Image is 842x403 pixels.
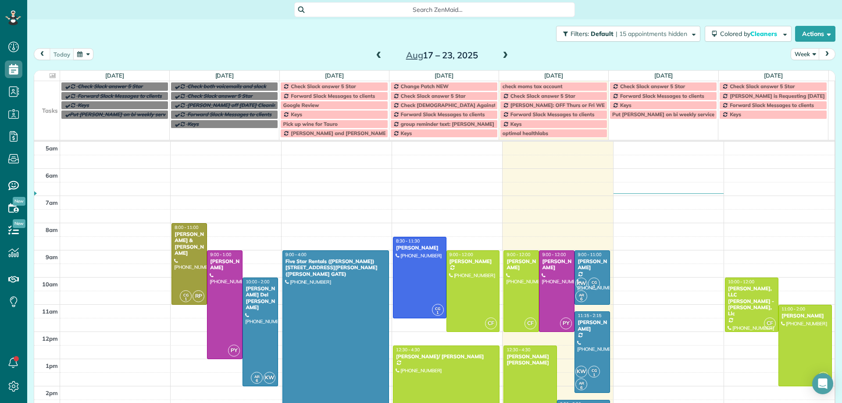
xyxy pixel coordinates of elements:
div: [PERSON_NAME] [506,258,536,271]
span: 12pm [42,335,58,342]
span: 8:00 - 11:00 [175,225,198,230]
span: 9:00 - 12:00 [450,252,473,257]
span: CG [435,306,440,311]
span: Check Slack answer 5 Star [291,83,356,89]
span: check moms tax account [503,83,563,89]
span: 9:00 - 11:00 [578,252,601,257]
small: 1 [432,309,443,317]
a: [DATE] [654,72,673,79]
span: Colored by [720,30,780,38]
small: 6 [251,377,262,385]
a: [DATE] [325,72,344,79]
small: 6 [576,384,587,392]
span: Keys [187,121,199,127]
span: 9:00 - 12:00 [507,252,530,257]
button: Actions [795,26,835,42]
span: Put [PERSON_NAME] on bi weekly services [612,111,717,118]
div: [PERSON_NAME] [396,245,444,251]
h2: 17 – 23, 2025 [387,50,497,60]
span: Keys [78,102,89,108]
span: Google Review [283,102,319,108]
small: 6 [576,295,587,303]
span: Check Slack answer 5 Star [78,83,143,89]
small: 1 [589,371,599,379]
span: 9:00 - 12:00 [542,252,566,257]
span: Forward Slack Messages to clients [291,93,375,99]
a: Filters: Default | 15 appointments hidden [552,26,700,42]
small: 1 [589,282,599,291]
span: 7am [46,199,58,206]
span: Forward Slack Messages to clients [730,102,814,108]
a: [DATE] [544,72,563,79]
span: Cleaners [750,30,778,38]
div: [PERSON_NAME] [577,319,607,332]
span: Change Patch NEW [401,83,449,89]
span: Keys [291,111,302,118]
div: [PERSON_NAME] [577,258,607,271]
span: Forward Slack Messages to clients [620,93,704,99]
span: CG [183,292,189,297]
span: 9:00 - 1:00 [210,252,231,257]
span: | 15 appointments hidden [616,30,687,38]
span: Pick up wine for Tauro [283,121,338,127]
span: [PERSON_NAME] off [DATE] Cleaning Restaurant [187,102,308,108]
span: 11am [42,308,58,315]
button: prev [34,48,50,60]
span: 12:30 - 4:30 [396,347,420,353]
div: Open Intercom Messenger [812,373,833,394]
span: [PERSON_NAME]: OFF Thurs or Fri WEEKLY [510,102,617,108]
span: Check Slack answer 5 Star [401,93,466,99]
span: CF [764,317,776,329]
button: next [819,48,835,60]
small: 1 [180,295,191,303]
span: Forward Slack Messages to clients [78,93,162,99]
span: 12:30 - 4:30 [507,347,530,353]
div: Five Star Rentals ([PERSON_NAME]) [STREET_ADDRESS][PERSON_NAME] ([PERSON_NAME] GATE) [285,258,386,277]
span: AR [579,292,584,297]
span: CG [592,280,597,285]
span: Check Slack answer 5 Star [187,93,252,99]
span: 8am [46,226,58,233]
span: Keys [401,130,412,136]
span: 10:00 - 12:00 [728,279,754,285]
span: Check [DEMOGRAPHIC_DATA] Against Spreadsheet [401,102,528,108]
span: Check Slack answer 5 Star [620,83,685,89]
a: [DATE] [435,72,453,79]
span: 6am [46,172,58,179]
span: Forward Slack Messages to clients [401,111,485,118]
span: 9am [46,253,58,260]
span: 8:30 - 11:30 [396,238,420,244]
div: [PERSON_NAME] [542,258,572,271]
span: AR [579,381,584,385]
span: New [13,197,25,206]
div: [PERSON_NAME] & [PERSON_NAME] [174,231,204,257]
span: New [13,219,25,228]
span: 5am [46,145,58,152]
button: Filters: Default | 15 appointments hidden [556,26,700,42]
span: 11:00 - 2:00 [781,306,805,312]
div: [PERSON_NAME]/ [PERSON_NAME] [396,353,497,360]
span: Check Slack answer 5 Star [510,93,575,99]
a: [DATE] [215,72,234,79]
a: [DATE] [105,72,124,79]
span: Forward Slack Messages to clients [187,111,271,118]
span: Keys [620,102,631,108]
span: Forward Slack Messages to clients [510,111,595,118]
div: [PERSON_NAME] [449,258,497,264]
span: Filters: [571,30,589,38]
span: Keys [510,121,522,127]
span: Put [PERSON_NAME] on bi weekly services [70,111,175,118]
span: CF [524,317,536,329]
span: Default [591,30,614,38]
div: [PERSON_NAME], LLC [PERSON_NAME] - [PERSON_NAME], Llc [728,285,776,317]
a: [DATE] [764,72,783,79]
span: KW [575,278,587,289]
span: AR [254,374,260,379]
span: Aug [406,50,423,61]
span: CG [592,368,597,373]
button: today [50,48,74,60]
span: [PERSON_NAME] and [PERSON_NAME] Off Every [DATE] [291,130,430,136]
span: Keys [730,111,741,118]
span: PY [228,345,240,357]
span: CF [485,317,497,329]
